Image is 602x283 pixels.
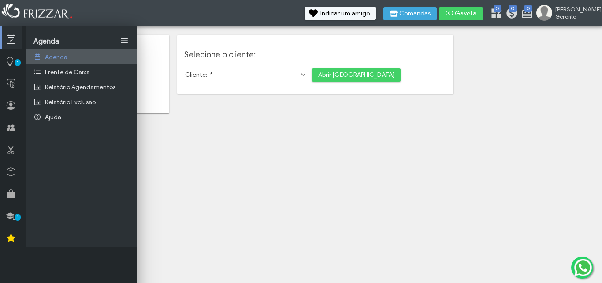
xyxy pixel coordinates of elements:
a: 0 [490,7,499,21]
span: Relatório Agendamentos [45,83,115,91]
span: Agenda [33,37,59,46]
span: Indicar um amigo [320,11,370,17]
a: 0 [505,7,514,21]
span: 0 [494,5,501,12]
a: Ajuda [26,109,137,125]
button: Indicar um amigo [305,7,376,20]
span: Gerente [555,13,595,20]
a: Frente de Caixa [26,64,137,79]
label: Cliente: [185,71,213,79]
img: whatsapp.png [572,257,594,278]
span: 1 [15,59,21,66]
a: Relatório Agendamentos [26,79,137,94]
span: 1 [15,214,21,221]
span: Agenda [45,53,67,61]
span: 0 [524,5,532,12]
span: Frente de Caixa [45,68,90,76]
button: Comandas [383,7,437,20]
button: Abrir [GEOGRAPHIC_DATA] [312,68,401,82]
a: [PERSON_NAME] Gerente [536,5,598,23]
a: Relatório Exclusão [26,94,137,109]
span: Relatório Exclusão [45,98,96,106]
a: 0 [521,7,530,21]
span: [PERSON_NAME] [555,6,595,13]
a: Agenda [26,49,137,64]
button: Gaveta [439,7,483,20]
span: Comandas [399,11,431,17]
span: Abrir [GEOGRAPHIC_DATA] [318,68,394,82]
button: Show Options [299,70,308,79]
span: Ajuda [45,113,61,121]
h3: Selecione o cliente: [184,50,446,60]
span: 0 [509,5,517,12]
span: Gaveta [455,11,477,17]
